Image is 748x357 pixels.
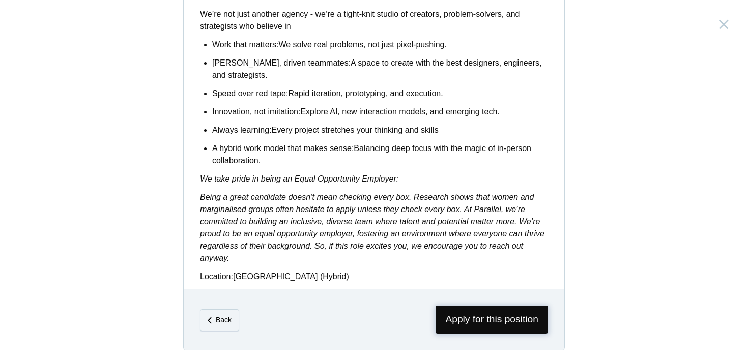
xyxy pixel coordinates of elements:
strong: Work that matters: [212,40,278,49]
strong: Innovation, not imitation: [212,107,300,116]
em: We take pride in being an Equal Opportunity Employer: [200,174,398,183]
p: We solve real problems, not just pixel-pushing. [212,39,548,51]
strong: A hybrid work model that makes sense: [212,144,354,153]
p: Every project stretches your thinking and skills [212,124,548,136]
span: Apply for this position [436,306,548,334]
strong: [PERSON_NAME], driven teammates: [212,58,351,67]
strong: Speed over red tape: [212,89,288,98]
em: Being a great candidate doesn’t mean checking every box. Research shows that women and marginalis... [200,193,544,262]
p: Balancing deep focus with the magic of in-person collaboration. [212,142,548,167]
strong: Location: [200,272,233,281]
strong: Always learning: [212,126,272,134]
p: [GEOGRAPHIC_DATA] (Hybrid) [200,271,548,283]
p: We’re not just another agency - we’re a tight-knit studio of creators, problem-solvers, and strat... [200,8,548,33]
p: A space to create with the best designers, engineers, and strategists. [212,57,548,81]
p: Rapid iteration, prototyping, and execution. [212,87,548,100]
em: Back [216,316,232,324]
p: Explore AI, new interaction models, and emerging tech. [212,106,548,118]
